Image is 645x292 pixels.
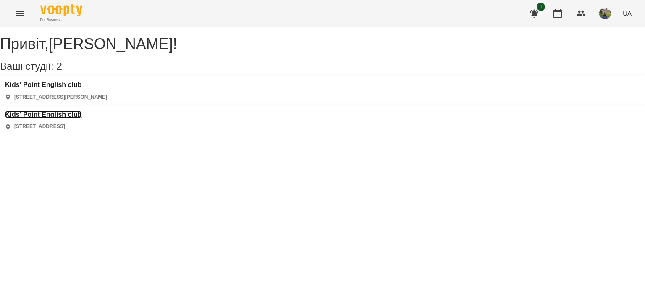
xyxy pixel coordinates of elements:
span: For Business [40,17,82,23]
img: Voopty Logo [40,4,82,16]
p: [STREET_ADDRESS][PERSON_NAME] [14,94,107,101]
img: f01d4343db5c932fedd74e1c54090270.jpg [599,8,611,19]
span: UA [623,9,632,18]
button: Menu [10,3,30,24]
a: Kids' Point English club [5,81,107,89]
span: 1 [537,3,545,11]
span: 2 [56,61,62,72]
p: [STREET_ADDRESS] [14,123,65,130]
a: Kids' Point English club [5,111,81,118]
button: UA [619,5,635,21]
